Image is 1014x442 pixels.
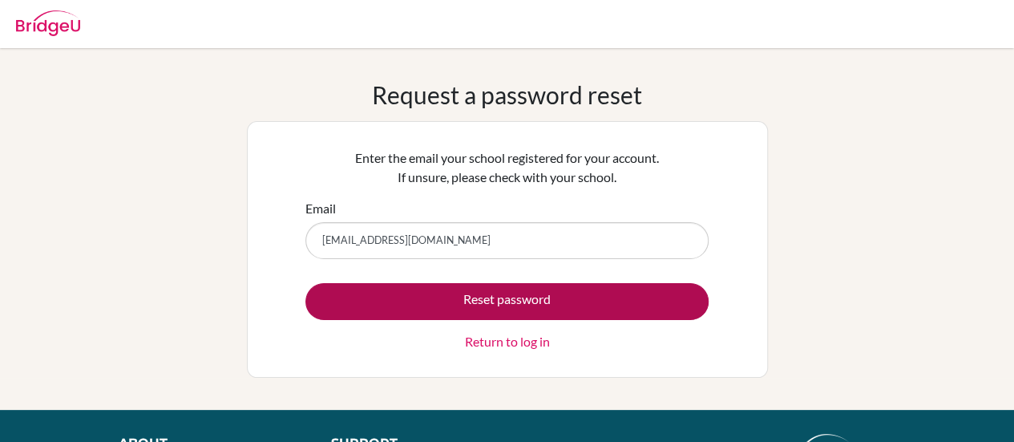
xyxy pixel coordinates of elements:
[305,283,709,320] button: Reset password
[305,199,336,218] label: Email
[465,332,550,351] a: Return to log in
[305,148,709,187] p: Enter the email your school registered for your account. If unsure, please check with your school.
[16,10,80,36] img: Bridge-U
[372,80,642,109] h1: Request a password reset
